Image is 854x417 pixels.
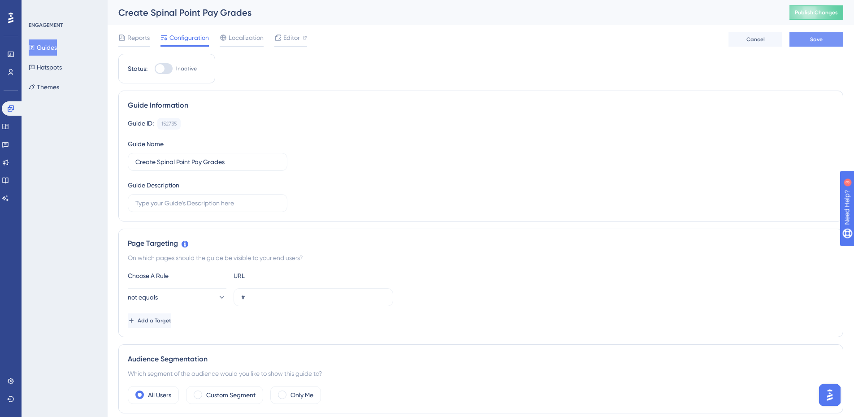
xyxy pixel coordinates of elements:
button: Save [789,32,843,47]
div: Audience Segmentation [128,354,834,365]
div: Choose A Rule [128,270,226,281]
div: On which pages should the guide be visible to your end users? [128,252,834,263]
div: Guide Description [128,180,179,191]
button: Add a Target [128,313,171,328]
button: Guides [29,39,57,56]
input: yourwebsite.com/path [241,292,386,302]
span: Configuration [169,32,209,43]
div: Which segment of the audience would you like to show this guide to? [128,368,834,379]
button: Themes [29,79,59,95]
div: Guide ID: [128,118,154,130]
span: Need Help? [21,2,56,13]
div: Status: [128,63,147,74]
iframe: UserGuiding AI Assistant Launcher [816,382,843,408]
button: Publish Changes [789,5,843,20]
span: Inactive [176,65,197,72]
div: 3 [62,4,65,12]
span: Localization [229,32,264,43]
div: ENGAGEMENT [29,22,63,29]
span: Reports [127,32,150,43]
span: Editor [283,32,300,43]
input: Type your Guide’s Name here [135,157,280,167]
div: Create Spinal Point Pay Grades [118,6,767,19]
input: Type your Guide’s Description here [135,198,280,208]
div: 152735 [161,120,177,127]
span: Publish Changes [795,9,838,16]
button: Cancel [728,32,782,47]
label: Only Me [290,390,313,400]
span: not equals [128,292,158,303]
label: Custom Segment [206,390,256,400]
div: Guide Name [128,139,164,149]
div: URL [234,270,332,281]
span: Save [810,36,823,43]
span: Add a Target [138,317,171,324]
button: Hotspots [29,59,62,75]
div: Page Targeting [128,238,834,249]
span: Cancel [746,36,765,43]
label: All Users [148,390,171,400]
div: Guide Information [128,100,834,111]
button: not equals [128,288,226,306]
